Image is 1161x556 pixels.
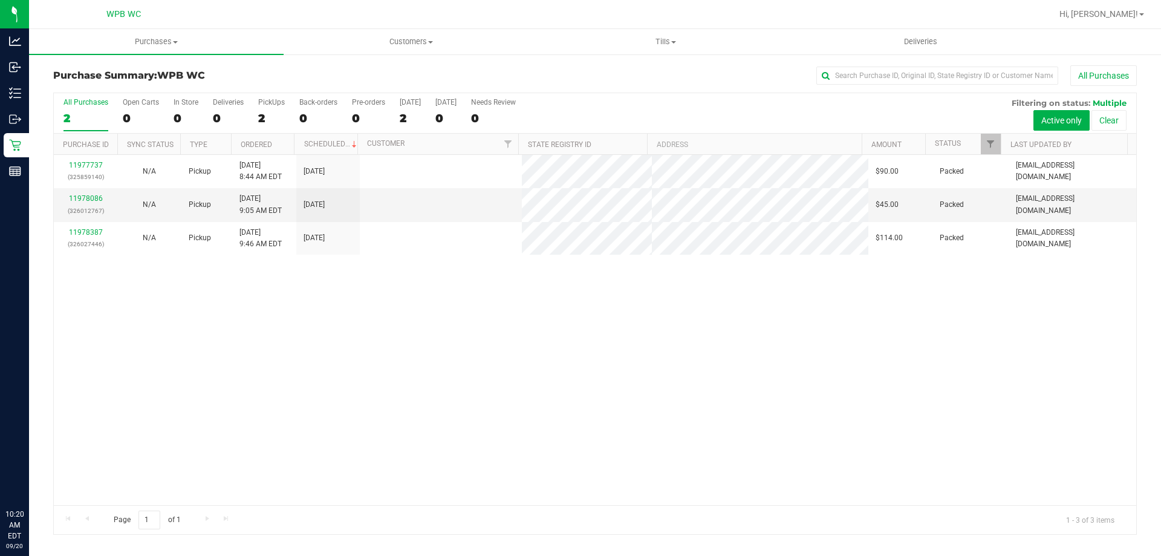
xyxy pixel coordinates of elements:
[352,98,385,106] div: Pre-orders
[304,232,325,244] span: [DATE]
[1070,65,1137,86] button: All Purchases
[9,61,21,73] inline-svg: Inbound
[258,98,285,106] div: PickUps
[9,165,21,177] inline-svg: Reports
[299,111,337,125] div: 0
[174,111,198,125] div: 0
[876,232,903,244] span: $114.00
[239,193,282,216] span: [DATE] 9:05 AM EDT
[1012,98,1090,108] span: Filtering on status:
[284,29,538,54] a: Customers
[1093,98,1127,108] span: Multiple
[213,111,244,125] div: 0
[213,98,244,106] div: Deliveries
[5,541,24,551] p: 09/20
[1033,110,1090,131] button: Active only
[538,29,793,54] a: Tills
[876,199,899,211] span: $45.00
[123,111,159,125] div: 0
[888,36,954,47] span: Deliveries
[435,98,457,106] div: [DATE]
[940,166,964,177] span: Packed
[1016,193,1129,216] span: [EMAIL_ADDRESS][DOMAIN_NAME]
[1016,227,1129,250] span: [EMAIL_ADDRESS][DOMAIN_NAME]
[9,87,21,99] inline-svg: Inventory
[143,234,156,242] span: Not Applicable
[239,160,282,183] span: [DATE] 8:44 AM EDT
[190,140,207,149] a: Type
[143,167,156,175] span: Not Applicable
[400,98,421,106] div: [DATE]
[61,171,110,183] p: (325859140)
[793,29,1048,54] a: Deliveries
[876,166,899,177] span: $90.00
[143,200,156,209] span: Not Applicable
[143,166,156,177] button: N/A
[471,111,516,125] div: 0
[1091,110,1127,131] button: Clear
[304,166,325,177] span: [DATE]
[9,113,21,125] inline-svg: Outbound
[63,98,108,106] div: All Purchases
[304,199,325,211] span: [DATE]
[539,36,792,47] span: Tills
[1010,140,1072,149] a: Last Updated By
[1056,511,1124,529] span: 1 - 3 of 3 items
[1059,9,1138,19] span: Hi, [PERSON_NAME]!
[127,140,174,149] a: Sync Status
[9,139,21,151] inline-svg: Retail
[143,232,156,244] button: N/A
[647,134,862,155] th: Address
[935,139,961,148] a: Status
[53,70,414,81] h3: Purchase Summary:
[63,140,109,149] a: Purchase ID
[435,111,457,125] div: 0
[981,134,1001,154] a: Filter
[471,98,516,106] div: Needs Review
[304,140,359,148] a: Scheduled
[940,199,964,211] span: Packed
[69,228,103,237] a: 11978387
[157,70,205,81] span: WPB WC
[29,36,284,47] span: Purchases
[940,232,964,244] span: Packed
[12,459,48,495] iframe: Resource center
[299,98,337,106] div: Back-orders
[9,35,21,47] inline-svg: Analytics
[69,194,103,203] a: 11978086
[29,29,284,54] a: Purchases
[138,511,160,529] input: 1
[367,139,405,148] a: Customer
[400,111,421,125] div: 2
[5,509,24,541] p: 10:20 AM EDT
[189,199,211,211] span: Pickup
[284,36,538,47] span: Customers
[106,9,141,19] span: WPB WC
[61,238,110,250] p: (326027446)
[498,134,518,154] a: Filter
[189,166,211,177] span: Pickup
[143,199,156,211] button: N/A
[816,67,1058,85] input: Search Purchase ID, Original ID, State Registry ID or Customer Name...
[239,227,282,250] span: [DATE] 9:46 AM EDT
[871,140,902,149] a: Amount
[63,111,108,125] div: 2
[528,140,591,149] a: State Registry ID
[241,140,272,149] a: Ordered
[103,511,190,529] span: Page of 1
[352,111,385,125] div: 0
[61,205,110,217] p: (326012767)
[258,111,285,125] div: 2
[69,161,103,169] a: 11977737
[174,98,198,106] div: In Store
[189,232,211,244] span: Pickup
[1016,160,1129,183] span: [EMAIL_ADDRESS][DOMAIN_NAME]
[123,98,159,106] div: Open Carts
